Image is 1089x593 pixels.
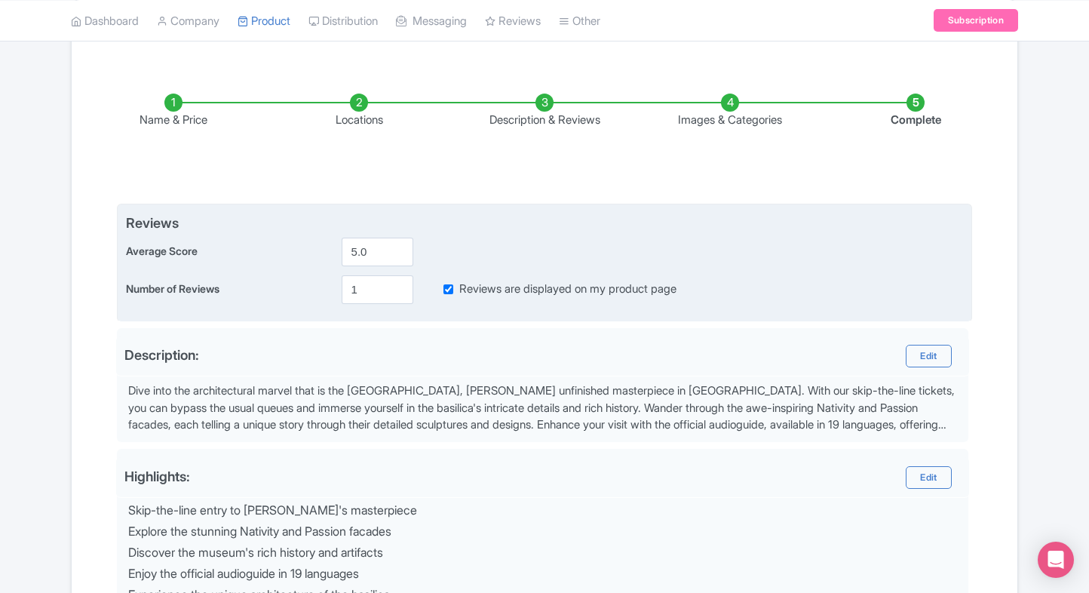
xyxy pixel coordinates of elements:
[128,567,960,581] div: Enjoy the official audioguide in 19 languages
[452,94,637,129] li: Description & Reviews
[266,94,452,129] li: Locations
[128,546,960,560] div: Discover the museum's rich history and artifacts
[128,504,960,518] div: Skip-the-line entry to [PERSON_NAME]'s masterpiece
[128,383,960,434] div: Dive into the architectural marvel that is the [GEOGRAPHIC_DATA], [PERSON_NAME] unfinished master...
[823,94,1008,129] li: Complete
[124,347,199,363] span: Description:
[459,281,676,298] label: Reviews are displayed on my product page
[637,94,823,129] li: Images & Categories
[906,345,951,367] a: Edit
[934,9,1018,32] a: Subscription
[126,213,963,233] span: Reviews
[1038,542,1074,578] div: Open Intercom Messenger
[126,282,219,295] span: Number of Reviews
[128,525,960,539] div: Explore the stunning Nativity and Passion facades
[124,469,190,484] div: Highlights:
[906,466,951,489] a: Edit
[126,244,198,257] span: Average Score
[81,94,266,129] li: Name & Price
